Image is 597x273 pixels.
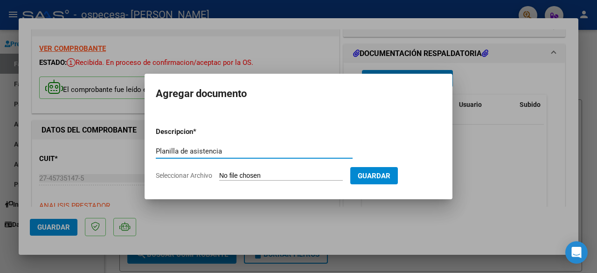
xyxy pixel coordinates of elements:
[156,85,441,103] h2: Agregar documento
[358,172,390,180] span: Guardar
[565,241,588,264] div: Open Intercom Messenger
[156,172,212,179] span: Seleccionar Archivo
[350,167,398,184] button: Guardar
[156,126,242,137] p: Descripcion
